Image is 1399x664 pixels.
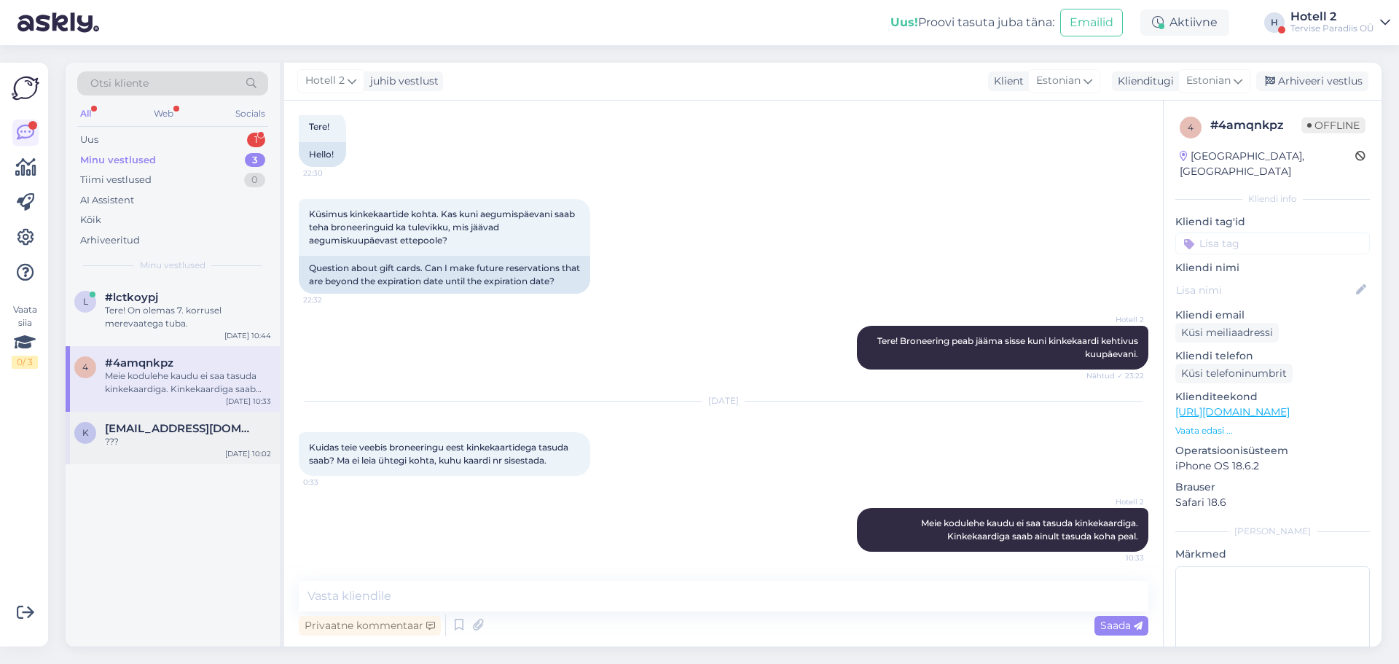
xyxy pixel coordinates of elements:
[309,121,329,132] span: Tere!
[1086,370,1144,381] span: Nähtud ✓ 23:22
[1175,443,1370,458] p: Operatsioonisüsteem
[1175,424,1370,437] p: Vaata edasi ...
[1188,122,1194,133] span: 4
[247,133,265,147] div: 1
[80,213,101,227] div: Kõik
[82,427,89,438] span: k
[80,233,140,248] div: Arhiveeritud
[1186,73,1231,89] span: Estonian
[988,74,1024,89] div: Klient
[105,422,256,435] span: karbuzanova83@gmail.com
[77,104,94,123] div: All
[1175,260,1370,276] p: Kliendi nimi
[83,296,88,307] span: l
[877,335,1140,359] span: Tere! Broneering peab jääma sisse kuni kinkekaardi kehtivus kuupäevani.
[244,173,265,187] div: 0
[151,104,176,123] div: Web
[1175,480,1370,495] p: Brauser
[1175,348,1370,364] p: Kliendi telefon
[303,168,358,179] span: 22:30
[1175,405,1290,418] a: [URL][DOMAIN_NAME]
[364,74,439,89] div: juhib vestlust
[140,259,205,272] span: Minu vestlused
[80,133,98,147] div: Uus
[305,73,345,89] span: Hotell 2
[90,76,149,91] span: Otsi kliente
[1175,323,1279,343] div: Küsi meiliaadressi
[80,193,134,208] div: AI Assistent
[1210,117,1301,134] div: # 4amqnkpz
[12,74,39,102] img: Askly Logo
[890,14,1054,31] div: Proovi tasuta juba täna:
[105,304,271,330] div: Tere! On olemas 7. korrusel merevaatega tuba.
[12,303,38,369] div: Vaata siia
[1089,314,1144,325] span: Hotell 2
[299,142,346,167] div: Hello!
[232,104,268,123] div: Socials
[1301,117,1365,133] span: Offline
[1060,9,1123,36] button: Emailid
[105,356,173,370] span: #4amqnkpz
[226,396,271,407] div: [DATE] 10:33
[80,153,156,168] div: Minu vestlused
[921,517,1140,542] span: Meie kodulehe kaudu ei saa tasuda kinkekaardiga. Kinkekaardiga saab ainult tasuda koha peal.
[1256,71,1368,91] div: Arhiveeri vestlus
[224,330,271,341] div: [DATE] 10:44
[1175,458,1370,474] p: iPhone OS 18.6.2
[1100,619,1143,632] span: Saada
[309,208,577,246] span: Küsimus kinkekaartide kohta. Kas kuni aegumispäevani saab teha broneeringuid ka tulevikku, mis jä...
[1175,308,1370,323] p: Kliendi email
[299,256,590,294] div: Question about gift cards. Can I make future reservations that are beyond the expiration date unt...
[1175,233,1370,254] input: Lisa tag
[890,15,918,29] b: Uus!
[1175,192,1370,206] div: Kliendi info
[1140,9,1229,36] div: Aktiivne
[80,173,152,187] div: Tiimi vestlused
[1036,73,1081,89] span: Estonian
[1175,547,1370,562] p: Märkmed
[105,291,158,304] span: #lctkoypj
[1176,282,1353,298] input: Lisa nimi
[1175,495,1370,510] p: Safari 18.6
[1180,149,1355,179] div: [GEOGRAPHIC_DATA], [GEOGRAPHIC_DATA]
[105,435,271,448] div: ???
[299,616,441,636] div: Privaatne kommentaar
[1175,389,1370,405] p: Klienditeekond
[1290,23,1374,34] div: Tervise Paradiis OÜ
[303,477,358,488] span: 0:33
[1290,11,1374,23] div: Hotell 2
[245,153,265,168] div: 3
[1089,552,1144,563] span: 10:33
[1264,12,1285,33] div: H
[1112,74,1174,89] div: Klienditugi
[1175,214,1370,230] p: Kliendi tag'id
[1089,496,1144,507] span: Hotell 2
[82,362,88,372] span: 4
[12,356,38,369] div: 0 / 3
[105,370,271,396] div: Meie kodulehe kaudu ei saa tasuda kinkekaardiga. Kinkekaardiga saab ainult tasuda koha peal.
[299,394,1148,407] div: [DATE]
[225,448,271,459] div: [DATE] 10:02
[1175,525,1370,538] div: [PERSON_NAME]
[1290,11,1390,34] a: Hotell 2Tervise Paradiis OÜ
[303,294,358,305] span: 22:32
[309,442,571,466] span: Kuidas teie veebis broneeringu eest kinkekaartidega tasuda saab? Ma ei leia ühtegi kohta, kuhu ka...
[1175,364,1293,383] div: Küsi telefoninumbrit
